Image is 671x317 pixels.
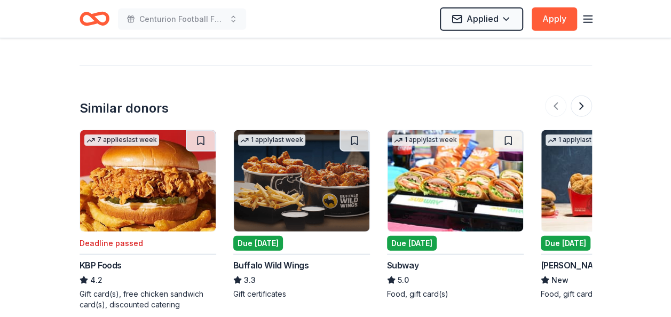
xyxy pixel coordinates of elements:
a: Image for KBP Foods7 applieslast weekDeadline passedKBP Foods4.2Gift card(s), free chicken sandwi... [80,130,216,310]
span: New [551,274,569,287]
div: Due [DATE] [541,236,590,251]
a: Image for Subway1 applylast weekDue [DATE]Subway5.0Food, gift card(s) [387,130,524,299]
div: Due [DATE] [387,236,437,251]
div: 7 applies last week [84,134,159,146]
span: Centurion Football Fundraiser [139,13,225,26]
div: Buffalo Wild Wings [233,259,309,272]
a: Home [80,6,109,31]
div: Similar donors [80,100,169,117]
div: 1 apply last week [546,134,613,146]
button: Centurion Football Fundraiser [118,9,246,30]
span: 5.0 [398,274,409,287]
div: Gift certificates [233,289,370,299]
div: Gift card(s), free chicken sandwich card(s), discounted catering [80,289,216,310]
div: Deadline passed [80,237,143,250]
img: Image for KBP Foods [80,130,216,232]
span: Applied [467,12,499,26]
div: 1 apply last week [238,134,305,146]
button: Apply [532,7,577,31]
img: Image for Buffalo Wild Wings [234,130,369,232]
div: [PERSON_NAME]'s [541,259,616,272]
div: Due [DATE] [233,236,283,251]
img: Image for Subway [388,130,523,232]
span: 4.2 [90,274,102,287]
div: Subway [387,259,419,272]
div: KBP Foods [80,259,122,272]
div: Food, gift card(s) [387,289,524,299]
a: Image for Buffalo Wild Wings1 applylast weekDue [DATE]Buffalo Wild Wings3.3Gift certificates [233,130,370,299]
div: 1 apply last week [392,134,459,146]
span: 3.3 [244,274,256,287]
button: Applied [440,7,523,31]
